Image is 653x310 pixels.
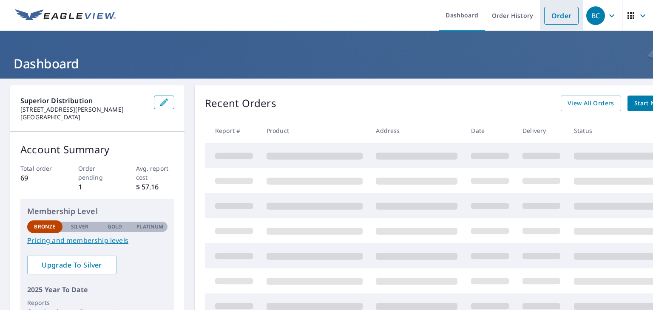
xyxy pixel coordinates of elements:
[27,256,116,274] a: Upgrade To Silver
[108,223,122,231] p: Gold
[10,55,643,72] h1: Dashboard
[34,223,55,231] p: Bronze
[20,106,147,113] p: [STREET_ADDRESS][PERSON_NAME]
[15,9,116,22] img: EV Logo
[260,118,369,143] th: Product
[20,96,147,106] p: Superior Distribution
[27,235,168,245] a: Pricing and membership levels
[78,182,117,192] p: 1
[20,173,59,183] p: 69
[568,98,614,109] span: View All Orders
[205,96,276,111] p: Recent Orders
[136,164,175,182] p: Avg. report cost
[464,118,516,143] th: Date
[27,206,168,217] p: Membership Level
[369,118,464,143] th: Address
[27,285,168,295] p: 2025 Year To Date
[561,96,621,111] a: View All Orders
[78,164,117,182] p: Order pending
[586,6,605,25] div: BC
[205,118,260,143] th: Report #
[516,118,567,143] th: Delivery
[136,182,175,192] p: $ 57.16
[544,7,579,25] a: Order
[20,164,59,173] p: Total order
[20,142,174,157] p: Account Summary
[20,113,147,121] p: [GEOGRAPHIC_DATA]
[136,223,163,231] p: Platinum
[71,223,89,231] p: Silver
[34,260,110,270] span: Upgrade To Silver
